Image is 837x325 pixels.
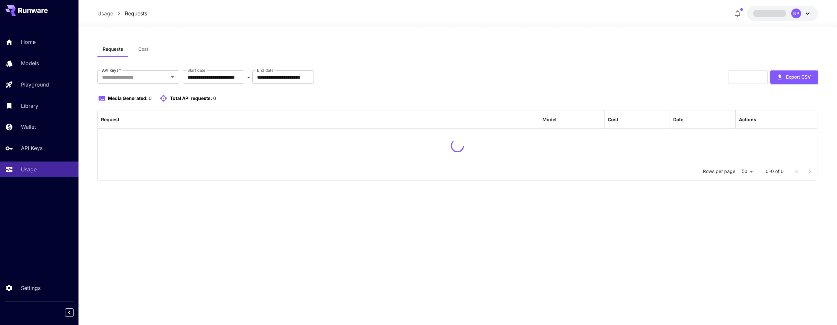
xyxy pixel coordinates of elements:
[791,9,801,18] div: NP
[125,10,147,17] a: Requests
[97,10,113,17] a: Usage
[70,307,78,318] div: Collapse sidebar
[187,67,205,73] label: Start date
[101,117,119,122] div: Request
[739,117,756,122] div: Actions
[608,117,618,122] div: Cost
[21,81,49,88] p: Playground
[97,10,147,17] nav: breadcrumb
[21,59,39,67] p: Models
[21,102,38,110] p: Library
[103,46,123,52] span: Requests
[168,72,177,82] button: Open
[747,6,818,21] button: NP
[739,167,755,176] div: 50
[149,95,152,101] span: 0
[170,95,212,101] span: Total API requests:
[21,284,41,292] p: Settings
[673,117,683,122] div: Date
[703,168,737,175] p: Rows per page:
[766,168,784,175] p: 0–0 of 0
[247,73,250,81] p: ~
[257,67,273,73] label: End date
[21,165,37,173] p: Usage
[21,144,43,152] p: API Keys
[770,70,818,84] button: Export CSV
[108,95,148,101] span: Media Generated:
[65,308,74,317] button: Collapse sidebar
[21,38,36,46] p: Home
[102,67,121,73] label: API Keys
[542,117,556,122] div: Model
[213,95,216,101] span: 0
[21,123,36,131] p: Wallet
[138,46,148,52] span: Cost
